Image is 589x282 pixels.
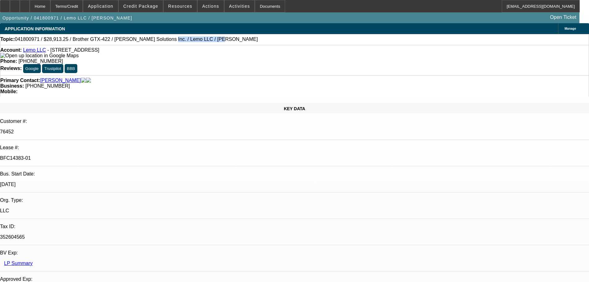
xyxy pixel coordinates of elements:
[0,37,15,42] strong: Topic:
[65,64,77,73] button: BBB
[19,59,63,64] span: [PHONE_NUMBER]
[198,0,224,12] button: Actions
[0,83,24,89] strong: Business:
[15,37,258,42] span: 041800971 / $28,913.25 / Brother GTX-422 / [PERSON_NAME] Solutions Inc. / Lemo LLC / [PERSON_NAME]
[42,64,63,73] button: Trustpilot
[81,78,86,83] img: facebook-icon.png
[86,78,91,83] img: linkedin-icon.png
[0,47,22,53] strong: Account:
[4,261,32,266] a: LP Summary
[202,4,219,9] span: Actions
[40,78,81,83] a: [PERSON_NAME]
[284,106,305,111] span: KEY DATA
[47,47,99,53] span: - [STREET_ADDRESS]
[0,53,79,59] img: Open up location in Google Maps
[119,0,163,12] button: Credit Package
[565,27,576,30] span: Manage
[123,4,158,9] span: Credit Package
[0,53,79,58] a: View Google Maps
[0,78,40,83] strong: Primary Contact:
[23,47,46,53] a: Lemo LLC
[83,0,118,12] button: Application
[224,0,255,12] button: Activities
[0,59,17,64] strong: Phone:
[0,89,18,94] strong: Mobile:
[2,15,132,20] span: Opportunity / 041800971 / Lemo LLC / [PERSON_NAME]
[164,0,197,12] button: Resources
[25,83,70,89] span: [PHONE_NUMBER]
[0,66,22,71] strong: Reviews:
[229,4,250,9] span: Activities
[548,12,579,23] a: Open Ticket
[23,64,41,73] button: Google
[5,26,65,31] span: APPLICATION INFORMATION
[168,4,192,9] span: Resources
[88,4,113,9] span: Application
